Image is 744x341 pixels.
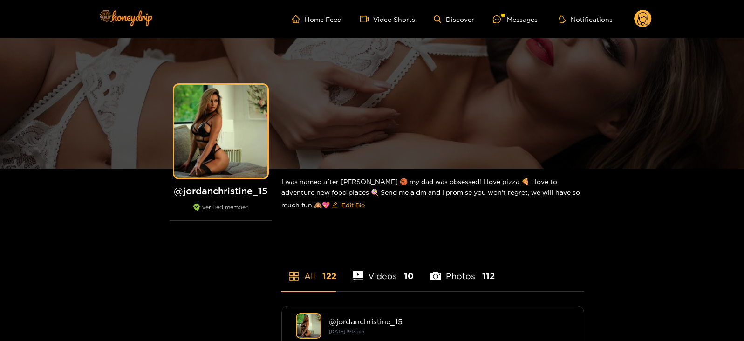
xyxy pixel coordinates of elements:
[170,185,272,197] h1: @ jordanchristine_15
[341,200,365,210] span: Edit Bio
[288,271,300,282] span: appstore
[292,15,341,23] a: Home Feed
[322,270,336,282] span: 122
[296,313,321,339] img: jordanchristine_15
[360,15,415,23] a: Video Shorts
[353,249,414,291] li: Videos
[360,15,373,23] span: video-camera
[292,15,305,23] span: home
[332,202,338,209] span: edit
[556,14,615,24] button: Notifications
[493,14,538,25] div: Messages
[330,198,367,212] button: editEdit Bio
[430,249,495,291] li: Photos
[434,15,474,23] a: Discover
[404,270,414,282] span: 10
[329,317,570,326] div: @ jordanchristine_15
[329,329,364,334] small: [DATE] 19:13 pm
[281,169,584,220] div: I was named after [PERSON_NAME] 🏀 my dad was obsessed! I love pizza 🍕 I love to adventure new foo...
[482,270,495,282] span: 112
[281,249,336,291] li: All
[170,204,272,221] div: verified member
